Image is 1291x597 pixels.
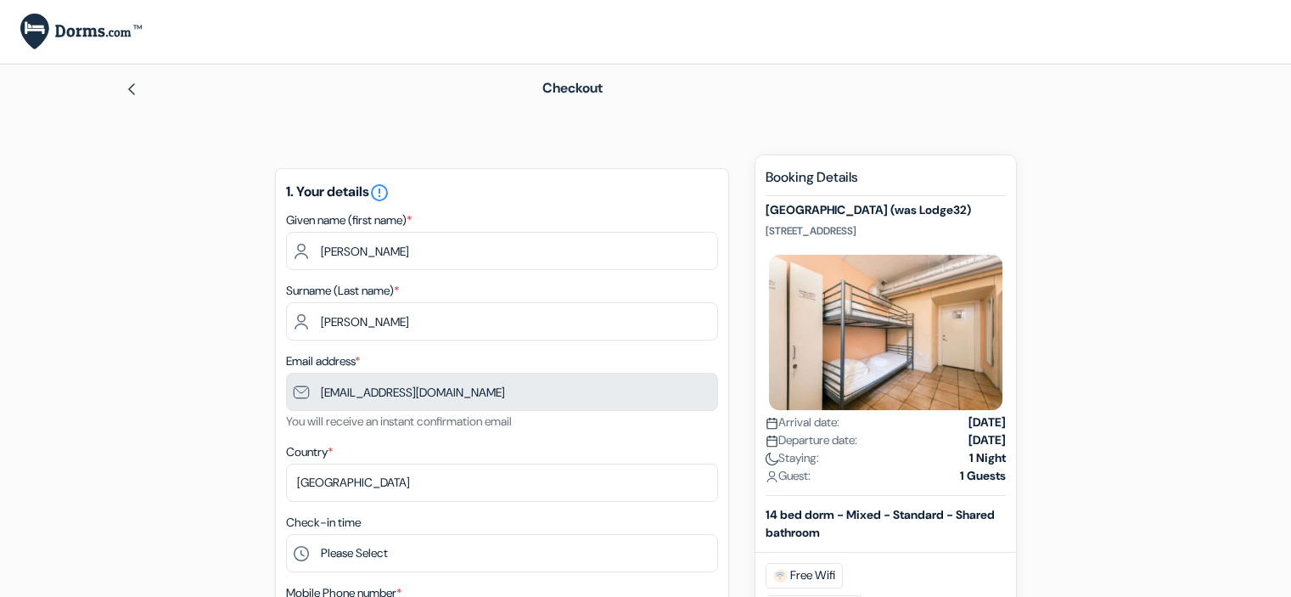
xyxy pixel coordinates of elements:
img: Dorms.com [20,14,142,50]
img: calendar.svg [766,435,778,448]
a: error_outline [369,183,390,200]
span: Free Wifi [766,563,843,589]
span: Guest: [766,467,811,485]
span: Arrival date: [766,414,839,431]
small: You will receive an instant confirmation email [286,414,512,429]
h5: 1. Your details [286,183,718,203]
img: calendar.svg [766,417,778,430]
h5: Booking Details [766,169,1006,196]
label: Country [286,443,333,461]
input: Enter last name [286,302,718,341]
span: Staying: [766,449,819,467]
h5: [GEOGRAPHIC_DATA] (was Lodge32) [766,203,1006,217]
b: 14 bed dorm - Mixed - Standard - Shared bathroom [766,507,995,540]
img: left_arrow.svg [125,82,138,96]
strong: 1 Guests [960,467,1006,485]
span: Departure date: [766,431,857,449]
label: Surname (Last name) [286,282,399,300]
strong: [DATE] [968,414,1006,431]
label: Given name (first name) [286,211,412,229]
label: Check-in time [286,514,361,532]
input: Enter email address [286,373,718,411]
img: free_wifi.svg [773,569,787,583]
label: Email address [286,352,360,370]
strong: 1 Night [969,449,1006,467]
img: moon.svg [766,453,778,465]
i: error_outline [369,183,390,203]
img: user_icon.svg [766,470,778,483]
strong: [DATE] [968,431,1006,449]
input: Enter first name [286,232,718,270]
p: [STREET_ADDRESS] [766,224,1006,238]
span: Checkout [542,79,603,97]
